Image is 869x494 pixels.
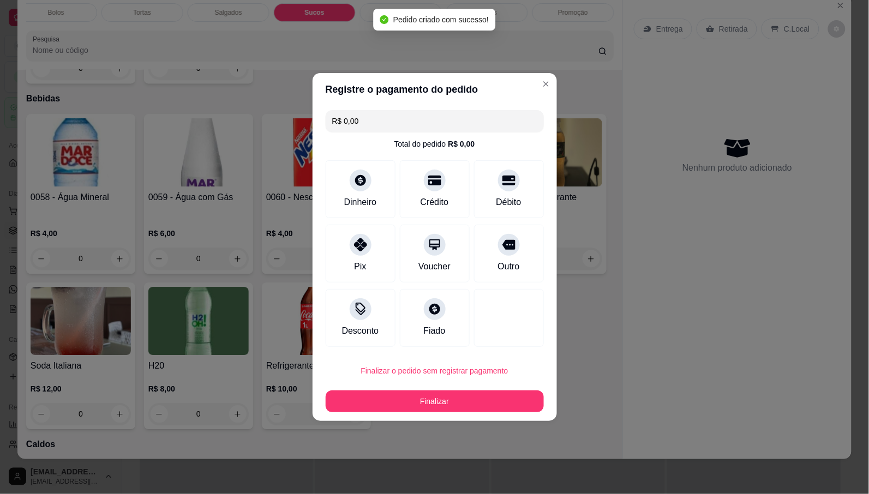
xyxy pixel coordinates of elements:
span: Pedido criado com sucesso! [393,15,489,24]
div: Total do pedido [394,138,475,149]
div: Voucher [418,260,451,273]
button: Finalizar [326,390,544,412]
span: check-circle [380,15,389,24]
header: Registre o pagamento do pedido [313,73,557,106]
div: Outro [498,260,519,273]
input: Ex.: hambúrguer de cordeiro [332,110,537,132]
div: Pix [354,260,366,273]
button: Close [537,75,555,93]
div: Dinheiro [344,196,377,209]
button: Finalizar o pedido sem registrar pagamento [326,360,544,382]
div: Crédito [421,196,449,209]
div: Fiado [423,324,445,338]
div: R$ 0,00 [448,138,475,149]
div: Desconto [342,324,379,338]
div: Débito [496,196,521,209]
